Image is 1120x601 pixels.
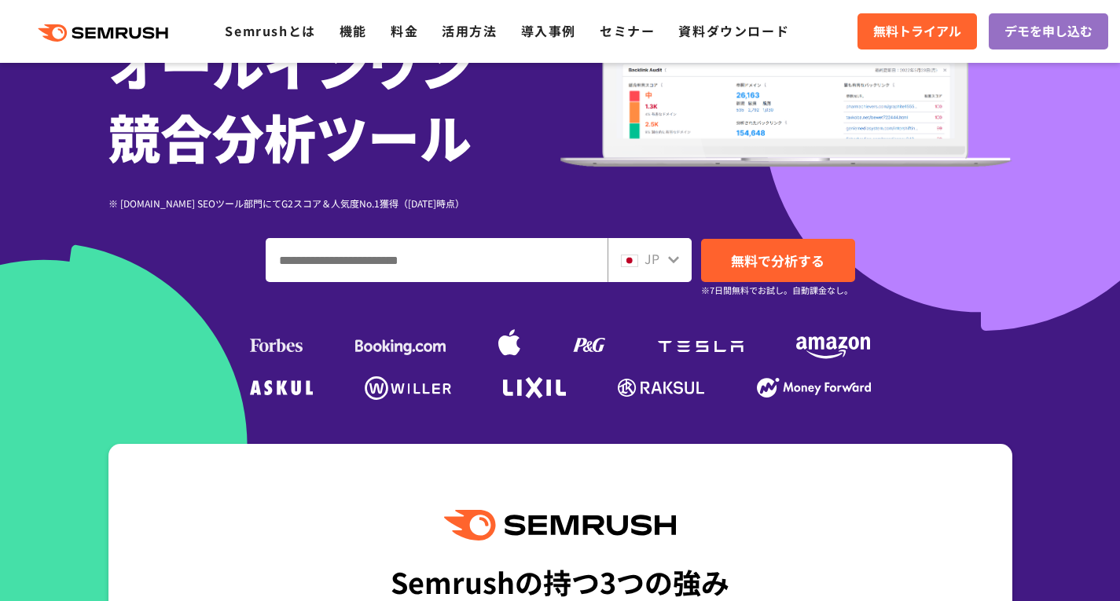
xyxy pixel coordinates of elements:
[225,21,315,40] a: Semrushとは
[644,249,659,268] span: JP
[600,21,655,40] a: セミナー
[108,196,560,211] div: ※ [DOMAIN_NAME] SEOツール部門にてG2スコア＆人気度No.1獲得（[DATE]時点）
[701,239,855,282] a: 無料で分析する
[989,13,1108,49] a: デモを申し込む
[340,21,367,40] a: 機能
[391,21,418,40] a: 料金
[108,27,560,172] h1: オールインワン 競合分析ツール
[731,251,824,270] span: 無料で分析する
[701,283,853,298] small: ※7日間無料でお試し。自動課金なし。
[266,239,607,281] input: ドメイン、キーワードまたはURLを入力してください
[1004,21,1092,42] span: デモを申し込む
[857,13,977,49] a: 無料トライアル
[873,21,961,42] span: 無料トライアル
[678,21,789,40] a: 資料ダウンロード
[521,21,576,40] a: 導入事例
[444,510,675,541] img: Semrush
[442,21,497,40] a: 活用方法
